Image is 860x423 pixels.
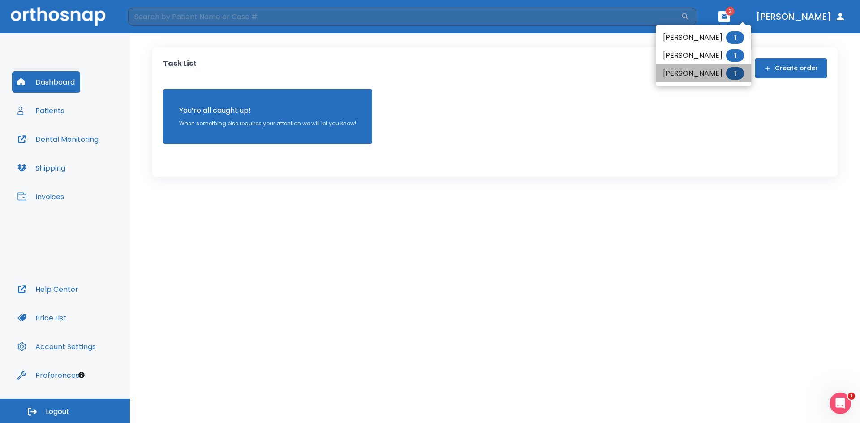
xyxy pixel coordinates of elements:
span: 1 [726,67,744,80]
iframe: Intercom live chat [830,393,851,414]
span: 1 [848,393,855,400]
li: [PERSON_NAME] [656,64,751,82]
span: 1 [726,49,744,62]
li: [PERSON_NAME] [656,47,751,64]
span: 1 [726,31,744,44]
li: [PERSON_NAME] [656,29,751,47]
